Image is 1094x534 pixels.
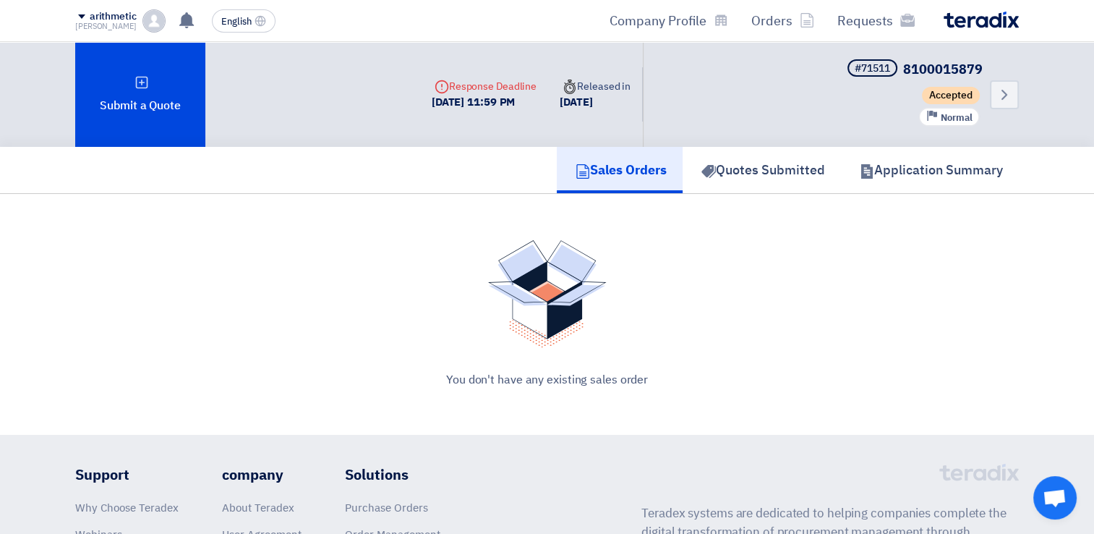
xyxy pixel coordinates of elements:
[142,9,166,33] img: profile_test.png
[221,17,252,27] span: English
[874,160,1003,179] font: Application Summary
[560,79,631,94] font: Released in
[345,464,516,486] li: Solutions
[922,87,980,104] span: Accepted
[841,147,1019,193] a: Application Summary
[903,59,983,79] span: 8100015879
[855,64,890,74] div: #71511
[93,371,1001,389] div: You don't have any existing sales order
[845,59,983,80] h5: 8100015879
[90,11,137,23] div: arithmetic
[222,500,294,516] a: About Teradex
[751,11,792,30] font: Orders
[826,4,926,38] a: Requests
[740,4,826,38] a: Orders
[212,9,275,33] button: English
[610,11,706,30] font: Company Profile
[100,97,181,114] font: Submit a Quote
[75,22,137,30] div: [PERSON_NAME]
[683,147,841,193] a: Quotes Submitted
[222,464,302,486] li: company
[75,500,179,516] a: Why Choose Teradex
[557,147,683,193] a: Sales Orders
[488,240,607,348] img: No Quotations Found!
[1033,476,1077,520] div: Open chat
[944,12,1019,28] img: Teradix logo
[590,160,667,179] font: Sales Orders
[560,94,631,111] div: [DATE]
[75,464,179,486] li: Support
[432,94,516,110] font: [DATE] 11:59 PM
[837,11,893,30] font: Requests
[941,111,973,124] span: Normal
[432,79,537,94] font: Response Deadline
[716,160,825,179] font: Quotes Submitted
[345,500,428,516] a: Purchase Orders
